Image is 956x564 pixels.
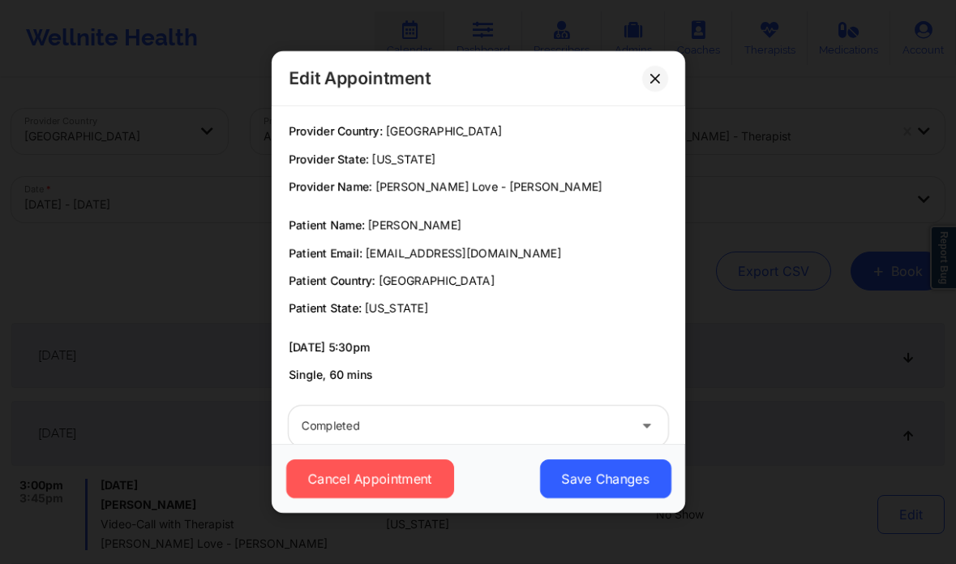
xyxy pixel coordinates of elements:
[289,217,668,234] p: Patient Name:
[368,218,461,232] span: [PERSON_NAME]
[289,67,431,89] h2: Edit Appointment
[366,246,561,260] span: [EMAIL_ADDRESS][DOMAIN_NAME]
[375,179,602,193] span: [PERSON_NAME] Love - [PERSON_NAME]
[289,367,668,383] p: Single, 60 mins
[289,245,668,261] p: Patient Email:
[302,406,628,446] div: Completed
[539,459,671,498] button: Save Changes
[365,301,428,315] span: [US_STATE]
[379,273,495,287] span: [GEOGRAPHIC_DATA]
[285,459,453,498] button: Cancel Appointment
[289,123,668,140] p: Provider Country:
[372,152,435,166] span: [US_STATE]
[289,339,668,355] p: [DATE] 5:30pm
[289,179,668,195] p: Provider Name:
[386,124,502,138] span: [GEOGRAPHIC_DATA]
[289,273,668,289] p: Patient Country:
[289,151,668,167] p: Provider State:
[289,300,668,316] p: Patient State:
